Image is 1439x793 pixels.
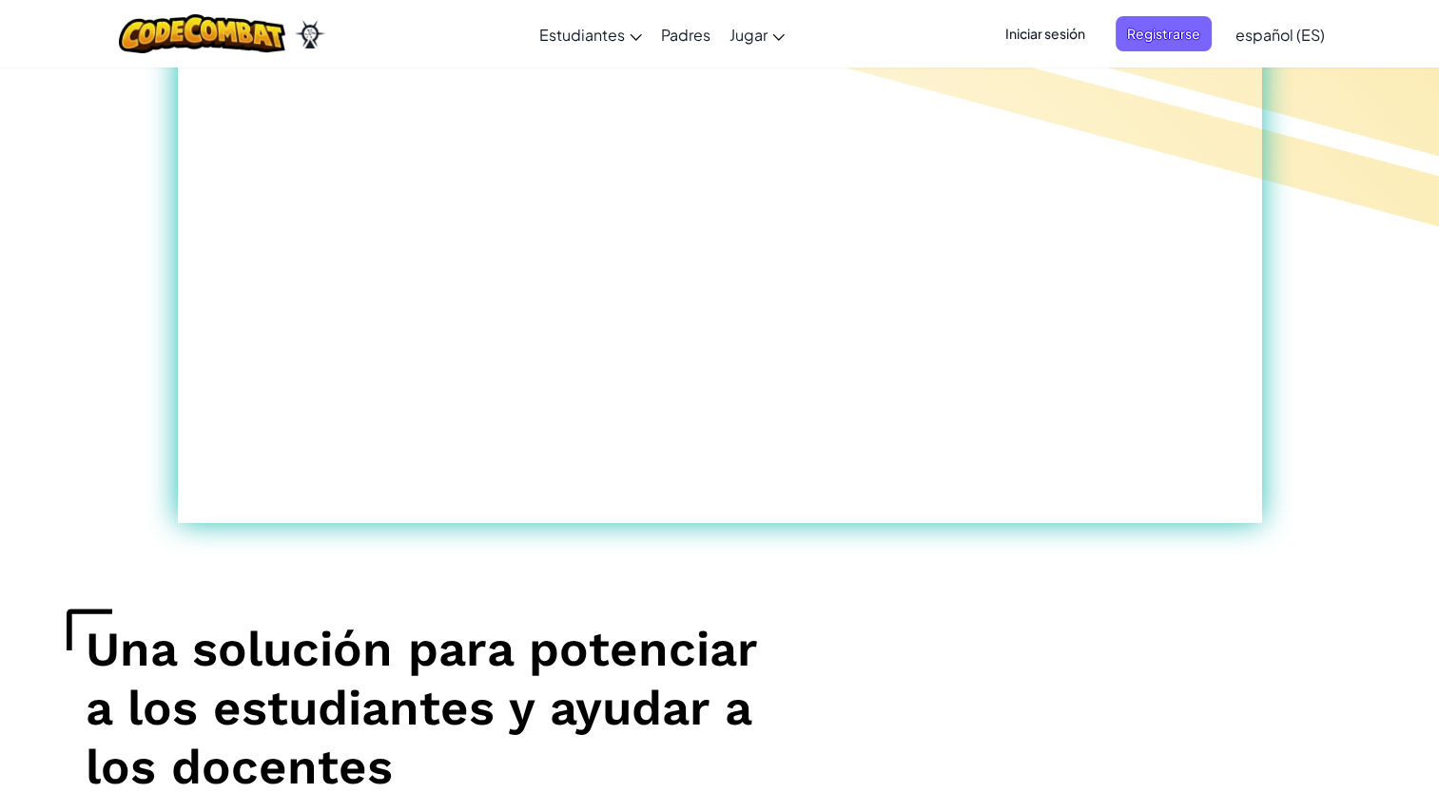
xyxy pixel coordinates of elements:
a: Estudiantes [530,9,651,60]
span: Estudiantes [539,25,625,45]
img: CodeCombat logo [119,14,285,53]
button: Iniciar sesión [994,16,1097,51]
span: Jugar [729,25,768,45]
button: Registrarse [1116,16,1212,51]
a: Jugar [720,9,794,60]
span: español (ES) [1235,25,1325,45]
a: español (ES) [1226,9,1334,60]
a: Padres [651,9,720,60]
img: Ozaria [295,20,325,48]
